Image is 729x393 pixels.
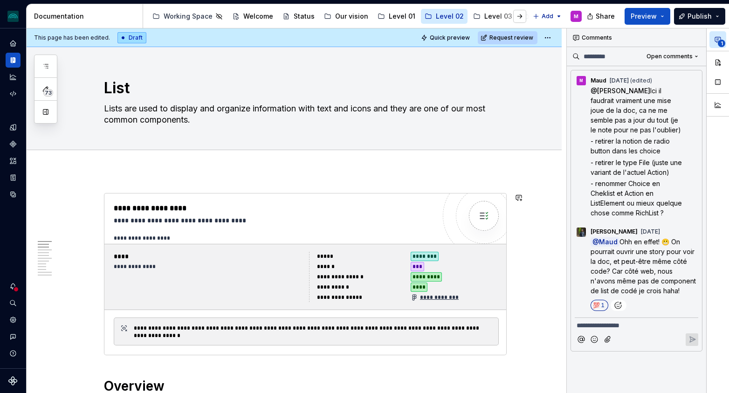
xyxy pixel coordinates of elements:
a: Code automation [6,86,21,101]
span: 💯 [593,302,599,309]
div: Our vision [335,12,368,21]
div: Composer editor [575,317,698,331]
a: Storybook stories [6,170,21,185]
textarea: Lists are used to display and organize information with text and icons and they are one of our mo... [102,101,505,127]
div: Welcome [243,12,273,21]
a: Design tokens [6,120,21,135]
div: Level 01 [389,12,415,21]
img: 418c6d47-6da6-4103-8b13-b5999f8989a1.png [7,11,19,22]
textarea: List [102,77,505,99]
a: Analytics [6,69,21,84]
span: This page has been edited. [34,34,110,41]
span: @ [591,237,619,247]
a: Components [6,137,21,152]
span: Share [596,12,615,21]
button: Request review [478,31,537,44]
button: Add [530,10,565,23]
a: Working Space [149,9,227,24]
span: Ici il faudrait vraiment une mise joue de la doc, ca ne me semble pas a jour du tout (je le note ... [591,87,681,134]
button: Add emoji [588,333,601,346]
div: Status [294,12,315,21]
a: Status [279,9,318,24]
span: Open comments [646,53,693,60]
a: Our vision [320,9,372,24]
button: Publish [674,8,725,25]
span: 1 [718,40,725,47]
a: Settings [6,312,21,327]
a: Data sources [6,187,21,202]
span: Quick preview [430,34,470,41]
div: M [574,13,578,20]
a: Home [6,36,21,51]
a: Level 01 [374,9,419,24]
div: Documentation [34,12,139,21]
a: Assets [6,153,21,168]
button: Reply [686,333,698,346]
span: Maud [591,77,606,84]
button: Search ⌘K [6,296,21,310]
button: Open comments [642,50,702,63]
button: Add reaction [611,300,626,311]
button: Notifications [6,279,21,294]
span: 73 [43,89,53,97]
button: Quick preview [418,31,474,44]
span: Request review [489,34,533,41]
button: Attach files [602,333,614,346]
button: Preview [625,8,670,25]
span: - retirer le type File (juste une variant de l'actuel Action) [591,159,684,176]
span: @ [591,87,650,95]
a: Welcome [228,9,277,24]
a: Level 03 [469,9,516,24]
button: 1 reaction, react with 💯 [591,300,608,311]
div: Comments [567,28,706,47]
button: Share [582,8,621,25]
svg: Supernova Logo [8,376,18,386]
div: Level 03 [484,12,512,21]
span: [PERSON_NAME] [591,228,638,235]
a: Documentation [6,53,21,68]
a: Level 02 [421,9,468,24]
span: Publish [688,12,712,21]
button: Contact support [6,329,21,344]
img: Simon Désilets [577,228,586,237]
div: M [579,77,583,84]
button: Mention someone [575,333,587,346]
span: [PERSON_NAME] [597,87,650,95]
span: - renommer Choice en Cheklist et Action en ListElement ou mieux quelque chose comme RichList ? [591,179,684,217]
span: - retirer la notion de radio button dans les choice [591,137,672,155]
div: Level 02 [436,12,464,21]
div: Working Space [164,12,213,21]
span: Ohh en effet! 😬 On pourrait ouvrir une story pour voir la doc, et peut-être même côté code? Car c... [591,238,698,295]
span: 1 [601,302,605,309]
span: Preview [631,12,657,21]
span: Add [542,13,553,20]
div: Page tree [149,7,528,26]
div: Draft [117,32,146,43]
span: Maud [599,238,618,246]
